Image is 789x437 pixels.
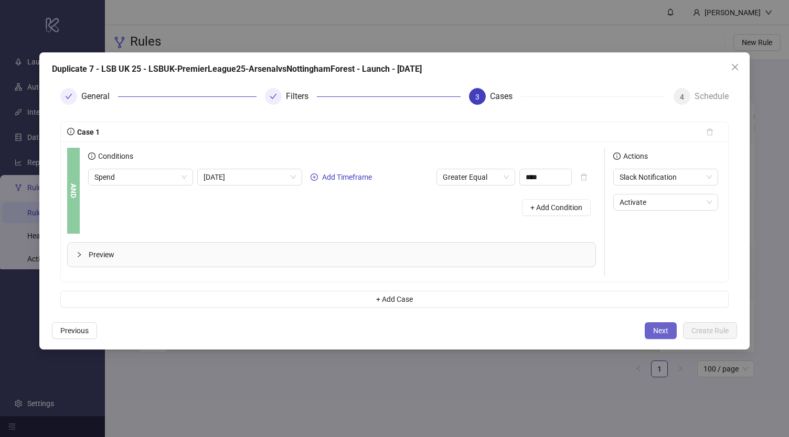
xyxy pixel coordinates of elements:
[645,322,677,339] button: Next
[88,152,95,160] span: info-circle
[81,88,118,105] div: General
[286,88,317,105] div: Filters
[620,169,712,185] span: Slack Notification
[443,169,509,185] span: Greater Equal
[204,169,296,185] span: Today
[65,93,72,100] span: check
[74,128,100,136] span: Case 1
[653,326,668,335] span: Next
[52,322,97,339] button: Previous
[76,252,82,258] span: collapsed
[698,124,722,140] button: delete
[621,152,648,160] span: Actions
[620,194,712,210] span: Activate
[322,173,372,181] span: Add Timeframe
[67,128,74,135] span: info-circle
[270,93,277,100] span: check
[530,203,582,212] span: + Add Condition
[695,88,729,105] div: Schedule
[60,326,89,335] span: Previous
[731,63,739,71] span: close
[613,152,621,160] span: info-circle
[68,183,79,198] b: AND
[490,88,521,105] div: Cases
[475,93,479,101] span: 3
[572,169,596,185] button: delete
[95,152,133,160] span: Conditions
[727,59,743,75] button: Close
[89,249,587,260] span: Preview
[683,322,737,339] button: Create Rule
[311,173,318,181] span: plus-circle
[680,93,684,101] span: 4
[522,199,591,216] button: + Add Condition
[376,295,413,303] span: + Add Case
[52,63,737,75] div: Duplicate 7 - LSB UK 25 - LSBUK-PremierLeague25-ArsenalvsNottinghamForest - Launch - [DATE]
[94,169,187,185] span: Spend
[68,243,595,267] div: Preview
[60,291,729,308] button: + Add Case
[306,171,376,183] button: Add Timeframe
